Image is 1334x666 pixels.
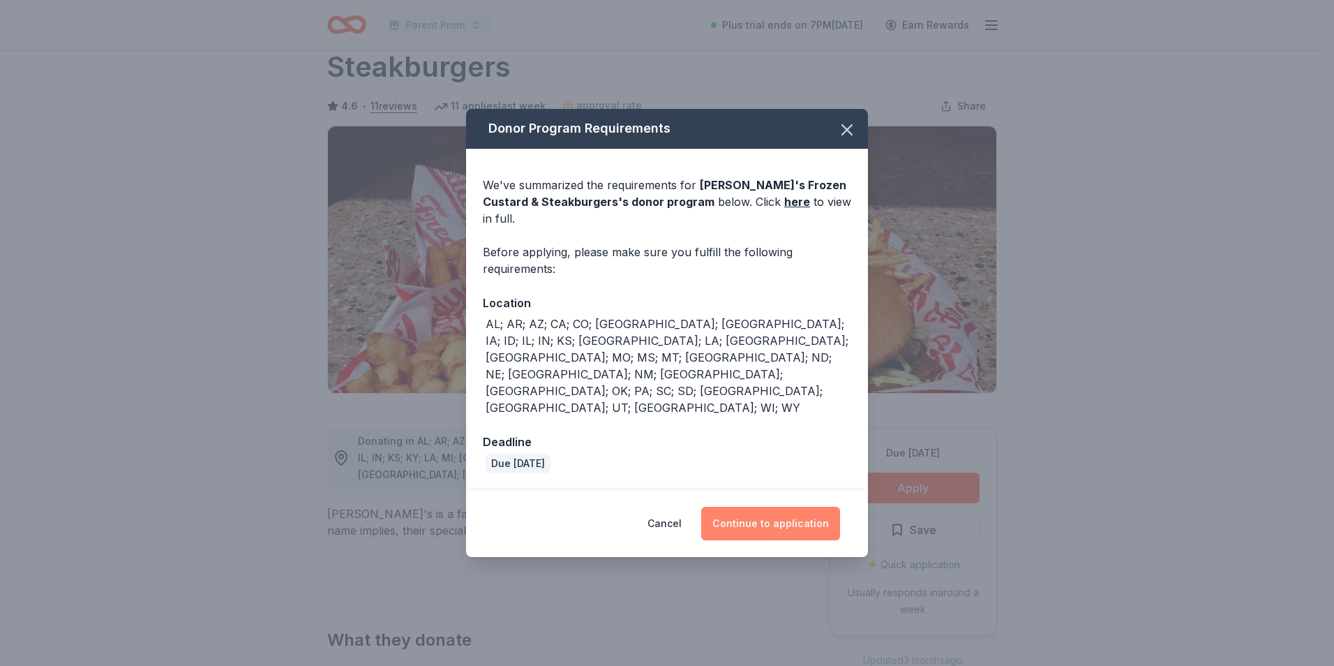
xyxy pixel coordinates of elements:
div: Before applying, please make sure you fulfill the following requirements: [483,244,851,277]
div: AL; AR; AZ; CA; CO; [GEOGRAPHIC_DATA]; [GEOGRAPHIC_DATA]; IA; ID; IL; IN; KS; [GEOGRAPHIC_DATA]; ... [486,316,851,416]
div: Deadline [483,433,851,451]
div: We've summarized the requirements for below. Click to view in full. [483,177,851,227]
button: Cancel [647,507,682,540]
div: Due [DATE] [486,454,550,473]
div: Location [483,294,851,312]
div: Donor Program Requirements [466,109,868,149]
button: Continue to application [701,507,840,540]
a: here [784,193,810,210]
